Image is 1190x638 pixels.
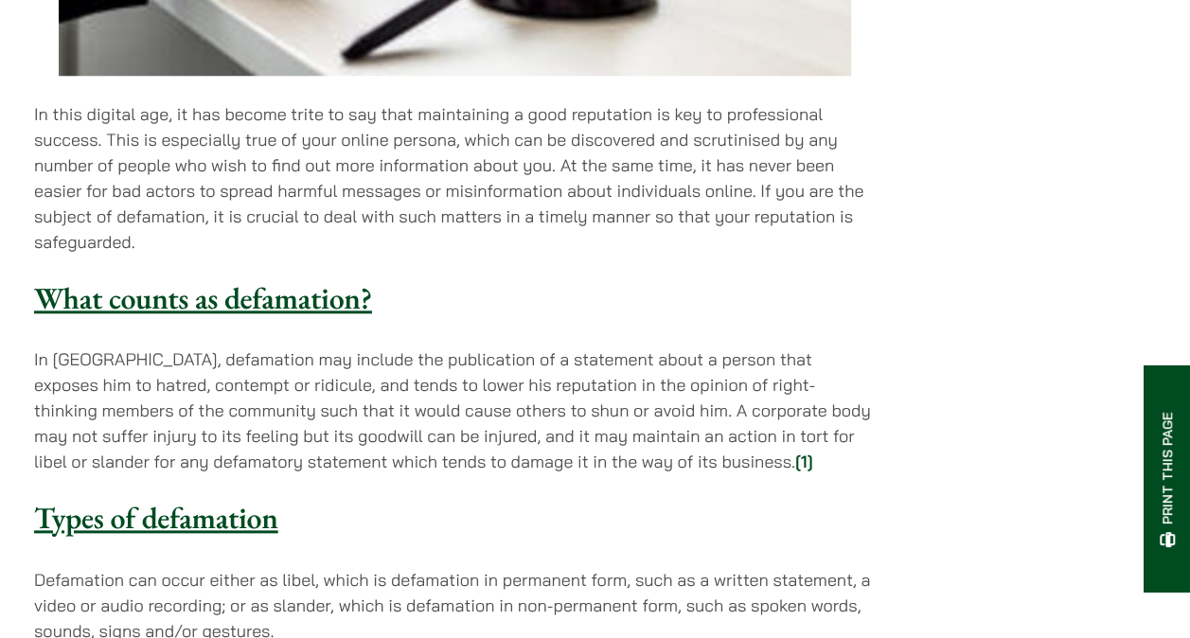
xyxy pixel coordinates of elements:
u: Types of defamation [34,498,278,538]
u: What counts as defamation? [34,278,372,318]
p: In this digital age, it has become trite to say that maintaining a good reputation is key to prof... [34,101,876,255]
a: [1] [795,451,813,472]
p: In [GEOGRAPHIC_DATA], defamation may include the publication of a statement about a person that e... [34,346,876,474]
